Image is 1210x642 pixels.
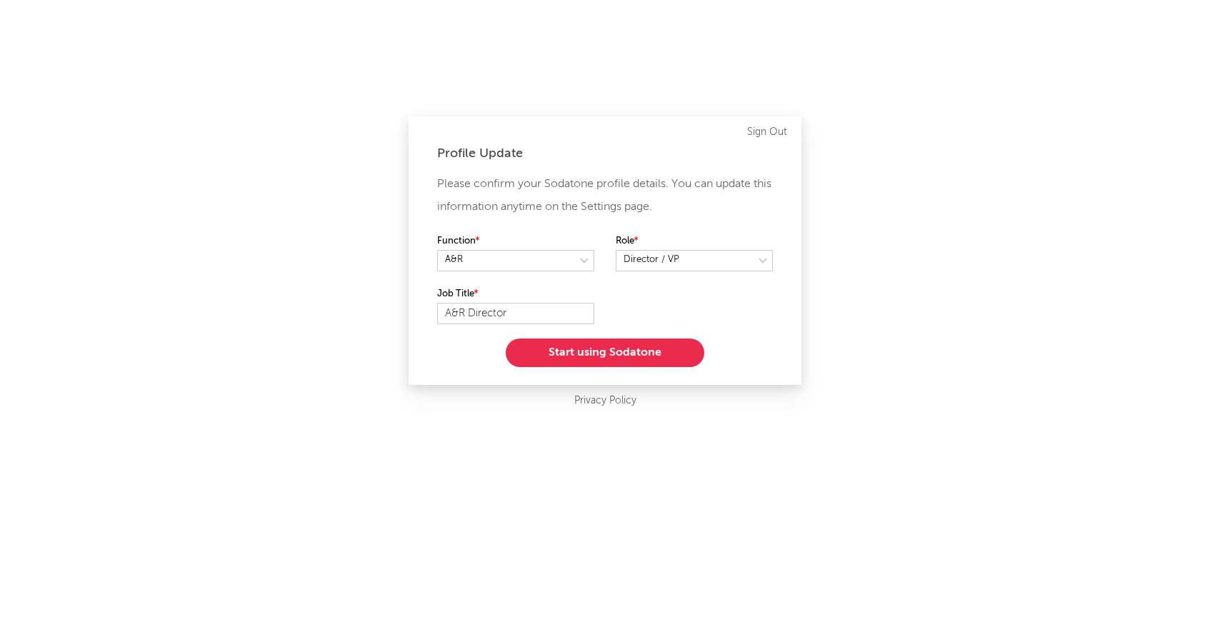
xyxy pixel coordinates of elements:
label: Function [437,233,594,250]
p: Please confirm your Sodatone profile details. You can update this information anytime on the Sett... [437,173,773,219]
button: Start using Sodatone [506,338,704,367]
a: Sign Out [747,124,787,141]
label: Job Title [437,286,594,303]
label: Role [616,233,773,250]
a: Privacy Policy [574,392,636,410]
div: Profile Update [437,145,773,162]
